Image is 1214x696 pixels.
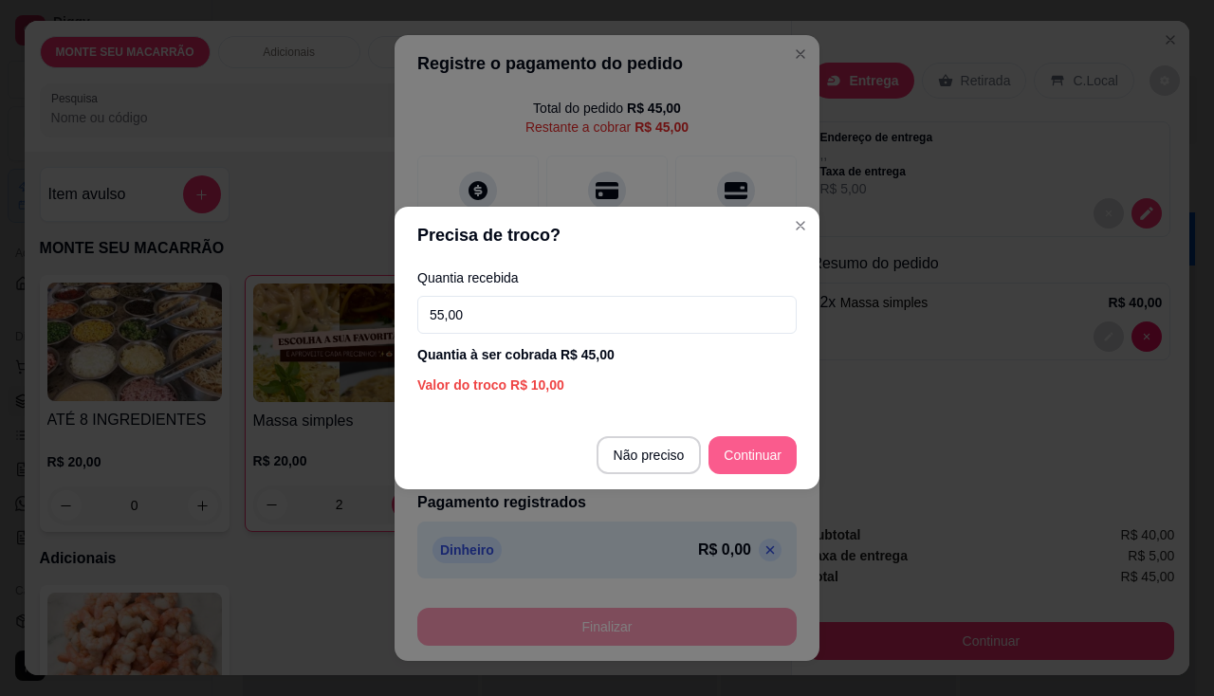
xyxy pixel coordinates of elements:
label: Quantia recebida [417,271,797,284]
div: Quantia à ser cobrada R$ 45,00 [417,345,797,364]
button: Close [785,211,816,241]
header: Precisa de troco? [395,207,819,264]
button: Não preciso [597,436,702,474]
div: Valor do troco R$ 10,00 [417,375,797,394]
button: Continuar [708,436,797,474]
